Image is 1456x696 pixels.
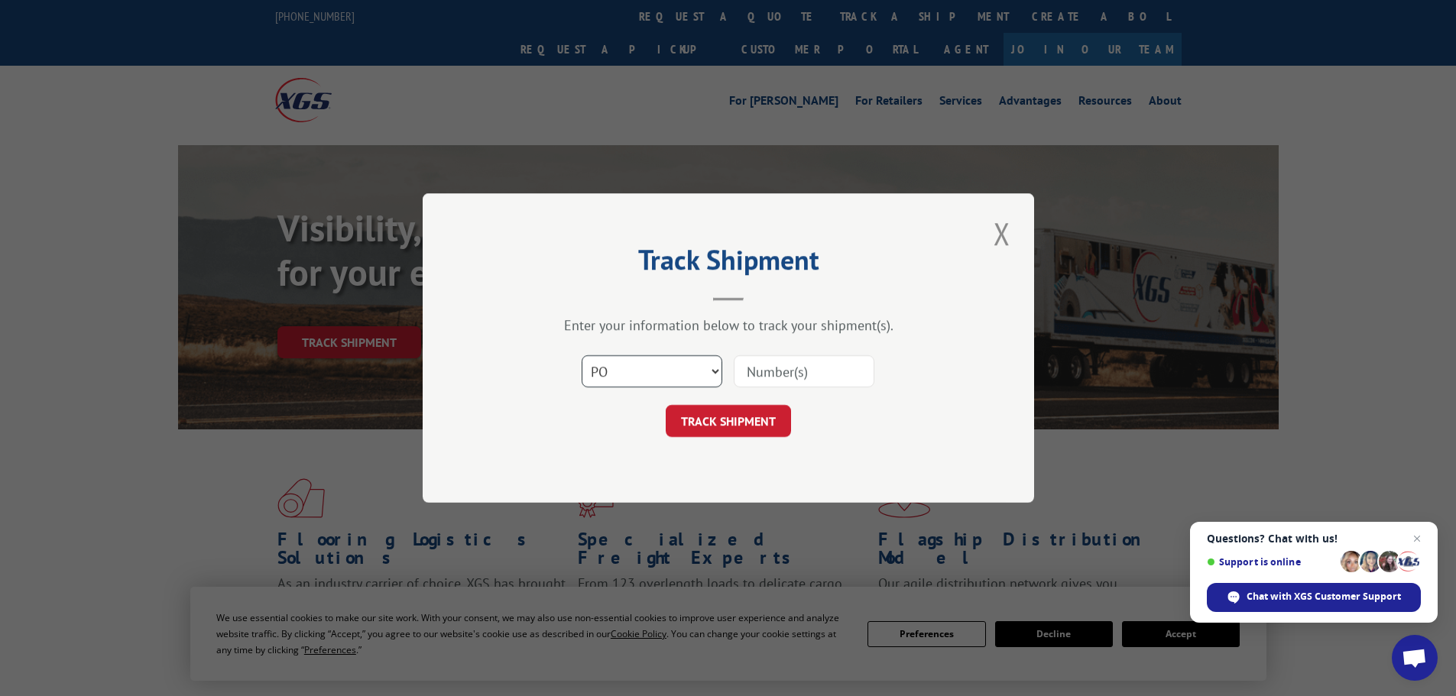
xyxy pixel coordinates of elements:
[666,405,791,437] button: TRACK SHIPMENT
[1207,583,1421,612] span: Chat with XGS Customer Support
[1392,635,1438,681] a: Open chat
[989,212,1015,254] button: Close modal
[1247,590,1401,604] span: Chat with XGS Customer Support
[1207,556,1335,568] span: Support is online
[1207,533,1421,545] span: Questions? Chat with us!
[499,316,958,334] div: Enter your information below to track your shipment(s).
[734,355,874,387] input: Number(s)
[499,249,958,278] h2: Track Shipment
